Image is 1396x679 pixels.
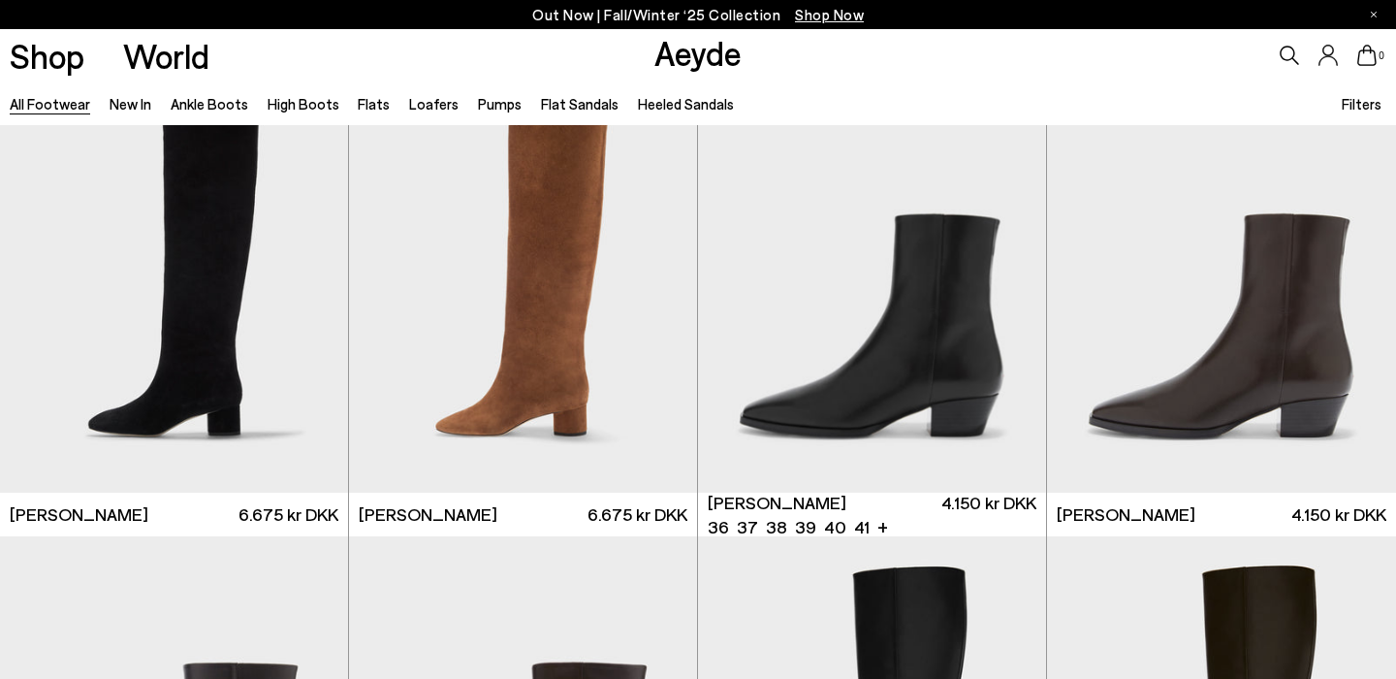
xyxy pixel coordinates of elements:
[532,3,864,27] p: Out Now | Fall/Winter ‘25 Collection
[1357,45,1377,66] a: 0
[698,493,1046,536] a: [PERSON_NAME] 36 37 38 39 40 41 + 4.150 kr DKK
[358,95,390,113] a: Flats
[349,55,697,493] img: Willa Suede Knee-High Boots
[349,493,697,536] a: [PERSON_NAME] 6.675 kr DKK
[708,515,729,539] li: 36
[10,95,90,113] a: All Footwear
[708,515,864,539] ul: variant
[478,95,522,113] a: Pumps
[698,55,1046,493] a: Next slide Previous slide
[795,515,816,539] li: 39
[1377,50,1386,61] span: 0
[941,491,1036,539] span: 4.150 kr DKK
[1047,493,1396,536] a: [PERSON_NAME] 4.150 kr DKK
[795,6,864,23] span: Navigate to /collections/new-in
[110,95,151,113] a: New In
[1342,95,1381,113] span: Filters
[654,32,742,73] a: Aeyde
[708,491,846,515] span: [PERSON_NAME]
[638,95,734,113] a: Heeled Sandals
[123,39,209,73] a: World
[409,95,459,113] a: Loafers
[737,515,758,539] li: 37
[1057,502,1195,527] span: [PERSON_NAME]
[1047,55,1396,493] img: Baba Pointed Cowboy Boots
[268,95,339,113] a: High Boots
[238,502,338,527] span: 6.675 kr DKK
[698,55,1046,493] img: Baba Pointed Cowboy Boots
[1291,502,1386,527] span: 4.150 kr DKK
[359,502,497,527] span: [PERSON_NAME]
[854,515,870,539] li: 41
[10,39,84,73] a: Shop
[824,515,846,539] li: 40
[587,502,687,527] span: 6.675 kr DKK
[877,513,888,539] li: +
[171,95,248,113] a: Ankle Boots
[541,95,619,113] a: Flat Sandals
[766,515,787,539] li: 38
[10,502,148,527] span: [PERSON_NAME]
[698,55,1046,493] div: 1 / 6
